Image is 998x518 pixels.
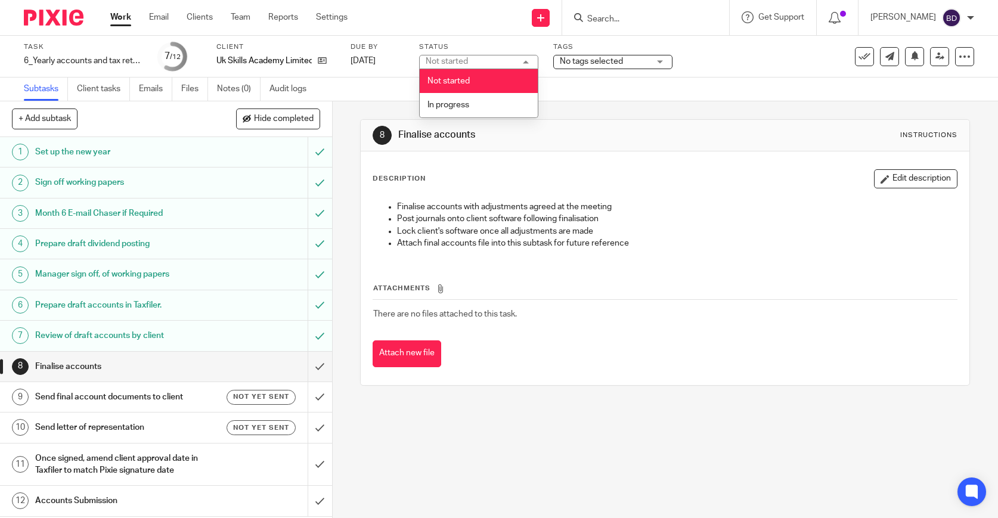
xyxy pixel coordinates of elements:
h1: Review of draft accounts by client [35,327,209,345]
div: Instructions [900,131,957,140]
a: Reports [268,11,298,23]
h1: Send letter of representation [35,418,209,436]
p: Finalise accounts with adjustments agreed at the meeting [397,201,957,213]
span: No tags selected [560,57,623,66]
div: 11 [12,456,29,473]
span: In progress [427,101,469,109]
button: Attach new file [373,340,441,367]
div: 7 [165,49,181,63]
p: Post journals onto client software following finalisation [397,213,957,225]
div: 12 [12,492,29,509]
div: 7 [12,327,29,344]
div: 3 [12,205,29,222]
a: Settings [316,11,348,23]
h1: Prepare draft accounts in Taxfiler. [35,296,209,314]
label: Task [24,42,143,52]
span: [DATE] [351,57,376,65]
button: + Add subtask [12,108,78,129]
span: There are no files attached to this task. [373,310,517,318]
p: Lock client's software once all adjustments are made [397,225,957,237]
span: Get Support [758,13,804,21]
a: Team [231,11,250,23]
a: Files [181,77,208,101]
input: Search [586,14,693,25]
div: 8 [12,358,29,375]
span: Not yet sent [233,423,289,433]
p: Uk Skills Academy Limited [216,55,312,67]
span: Not started [427,77,470,85]
a: Email [149,11,169,23]
h1: Accounts Submission [35,492,209,510]
h1: Manager sign off, of working papers [35,265,209,283]
a: Client tasks [77,77,130,101]
div: 8 [373,126,392,145]
small: /12 [170,54,181,60]
p: Description [373,174,426,184]
label: Status [419,42,538,52]
p: Attach final accounts file into this subtask for future reference [397,237,957,249]
h1: Prepare draft dividend posting [35,235,209,253]
div: Not started [426,57,468,66]
span: Attachments [373,285,430,291]
a: Work [110,11,131,23]
div: 10 [12,419,29,436]
h1: Send final account documents to client [35,388,209,406]
a: Audit logs [269,77,315,101]
img: svg%3E [942,8,961,27]
div: 6 [12,297,29,314]
h1: Sign off working papers [35,173,209,191]
a: Subtasks [24,77,68,101]
h1: Finalise accounts [398,129,691,141]
span: Not yet sent [233,392,289,402]
h1: Set up the new year [35,143,209,161]
a: Emails [139,77,172,101]
label: Due by [351,42,404,52]
div: 1 [12,144,29,160]
button: Hide completed [236,108,320,129]
h1: Once signed, amend client approval date in Taxfiler to match Pixie signature date [35,449,209,480]
div: 2 [12,175,29,191]
a: Clients [187,11,213,23]
button: Edit description [874,169,957,188]
div: 9 [12,389,29,405]
div: 5 [12,266,29,283]
p: [PERSON_NAME] [870,11,936,23]
span: Hide completed [254,114,314,124]
div: 4 [12,235,29,252]
label: Tags [553,42,672,52]
div: 6_Yearly accounts and tax return [24,55,143,67]
h1: Finalise accounts [35,358,209,376]
a: Notes (0) [217,77,261,101]
label: Client [216,42,336,52]
h1: Month 6 E-mail Chaser if Required [35,204,209,222]
img: Pixie [24,10,83,26]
